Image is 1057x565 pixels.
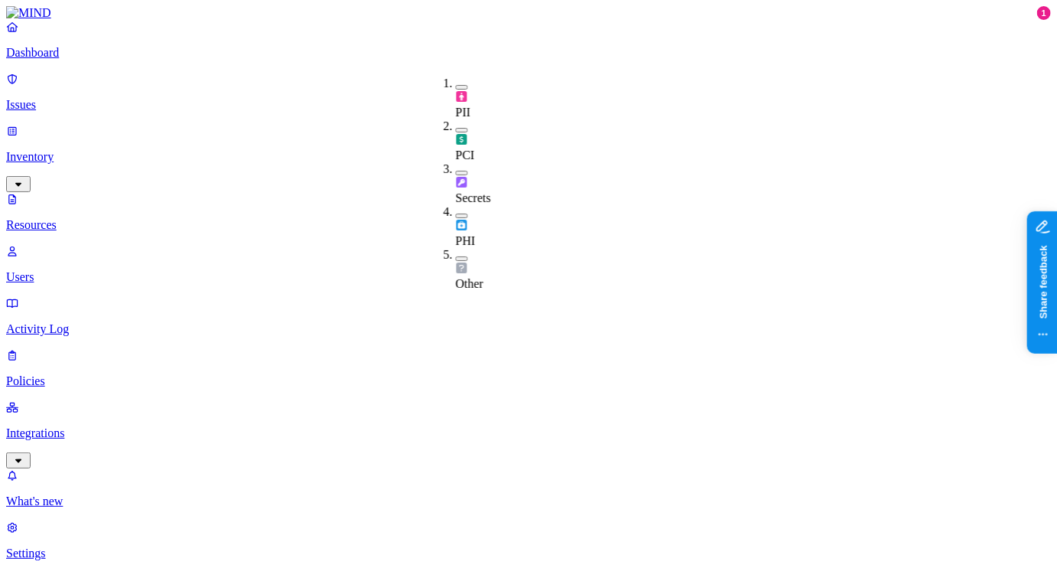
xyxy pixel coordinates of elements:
a: Issues [6,72,1051,112]
img: pci [456,133,468,145]
a: Policies [6,348,1051,388]
p: Dashboard [6,46,1051,60]
a: Dashboard [6,20,1051,60]
p: Inventory [6,150,1051,164]
a: What's new [6,469,1051,508]
p: Settings [6,547,1051,560]
a: MIND [6,6,1051,20]
p: What's new [6,495,1051,508]
img: pii [456,90,468,103]
span: Secrets [456,191,491,204]
a: Integrations [6,400,1051,466]
p: Policies [6,374,1051,388]
img: secret [456,176,468,188]
a: Activity Log [6,296,1051,336]
span: PII [456,106,471,119]
img: MIND [6,6,51,20]
a: Inventory [6,124,1051,190]
span: Other [456,277,483,290]
img: other [456,262,468,274]
span: PCI [456,149,475,162]
p: Users [6,270,1051,284]
a: Resources [6,192,1051,232]
p: Activity Log [6,322,1051,336]
p: Resources [6,218,1051,232]
p: Integrations [6,426,1051,440]
a: Users [6,244,1051,284]
p: Issues [6,98,1051,112]
img: phi [456,219,468,231]
a: Settings [6,521,1051,560]
span: PHI [456,234,476,247]
div: 1 [1037,6,1051,20]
